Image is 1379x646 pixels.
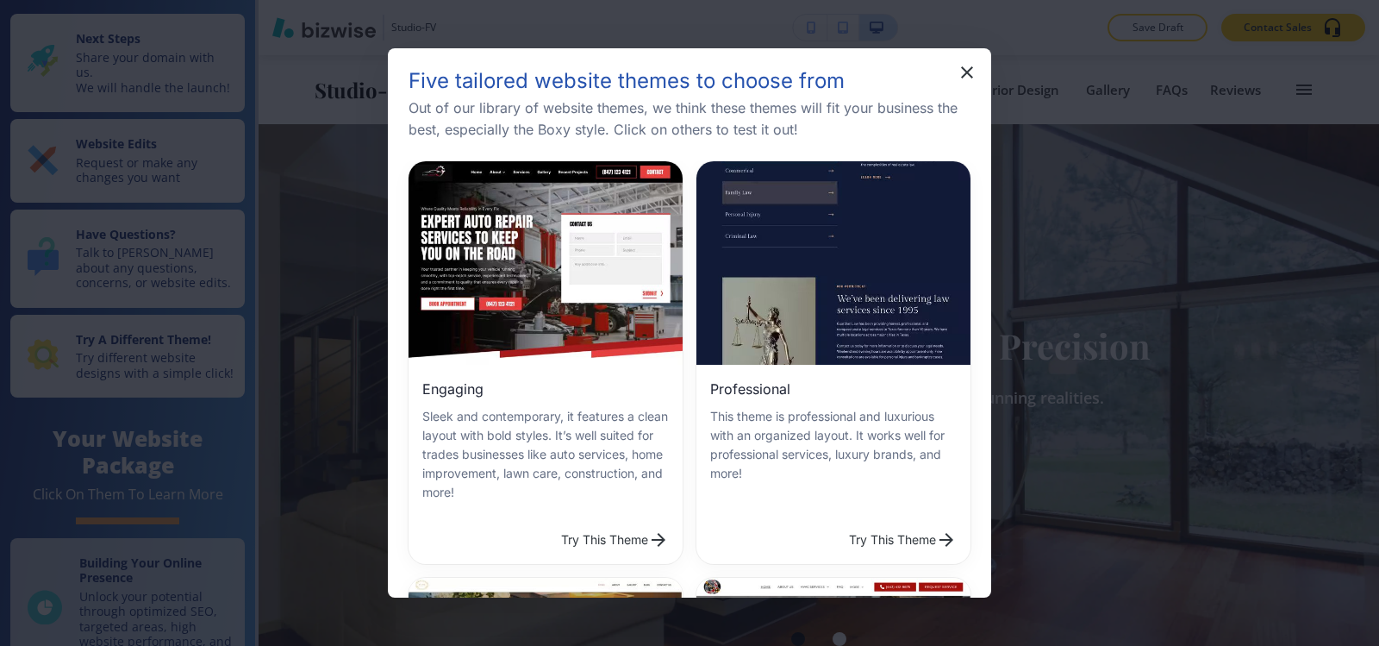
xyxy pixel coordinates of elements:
h5: Five tailored website themes to choose from [409,69,845,94]
h6: Professional [710,379,790,400]
p: This theme is professional and luxurious with an organized layout. It works well for professional... [710,407,957,483]
p: Sleek and contemporary, it features a clean layout with bold styles. It’s well suited for trades ... [422,407,669,502]
h6: Engaging [422,379,484,400]
button: Professional ThemeProfessionalThis theme is professional and luxurious with an organized layout. ... [842,523,964,557]
h6: Out of our library of website themes, we think these themes will fit your business the best, espe... [409,97,970,141]
button: Engaging ThemeEngagingSleek and contemporary, it features a clean layout with bold styles. It’s w... [554,523,676,557]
